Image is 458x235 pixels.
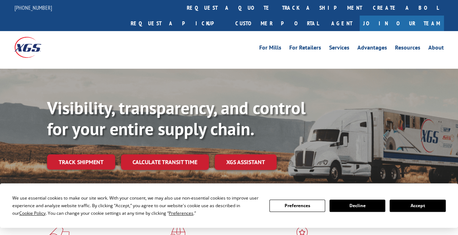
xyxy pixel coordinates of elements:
[19,210,46,216] span: Cookie Policy
[390,200,445,212] button: Accept
[329,45,349,53] a: Services
[360,16,444,31] a: Join Our Team
[215,154,277,170] a: XGS ASSISTANT
[289,45,321,53] a: For Retailers
[169,210,193,216] span: Preferences
[230,16,324,31] a: Customer Portal
[125,16,230,31] a: Request a pickup
[357,45,387,53] a: Advantages
[395,45,420,53] a: Resources
[121,154,209,170] a: Calculate transit time
[329,200,385,212] button: Decline
[12,194,260,217] div: We use essential cookies to make our site work. With your consent, we may also use non-essential ...
[14,4,52,11] a: [PHONE_NUMBER]
[47,154,115,170] a: Track shipment
[47,97,306,140] b: Visibility, transparency, and control for your entire supply chain.
[428,45,444,53] a: About
[269,200,325,212] button: Preferences
[324,16,360,31] a: Agent
[259,45,281,53] a: For Mills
